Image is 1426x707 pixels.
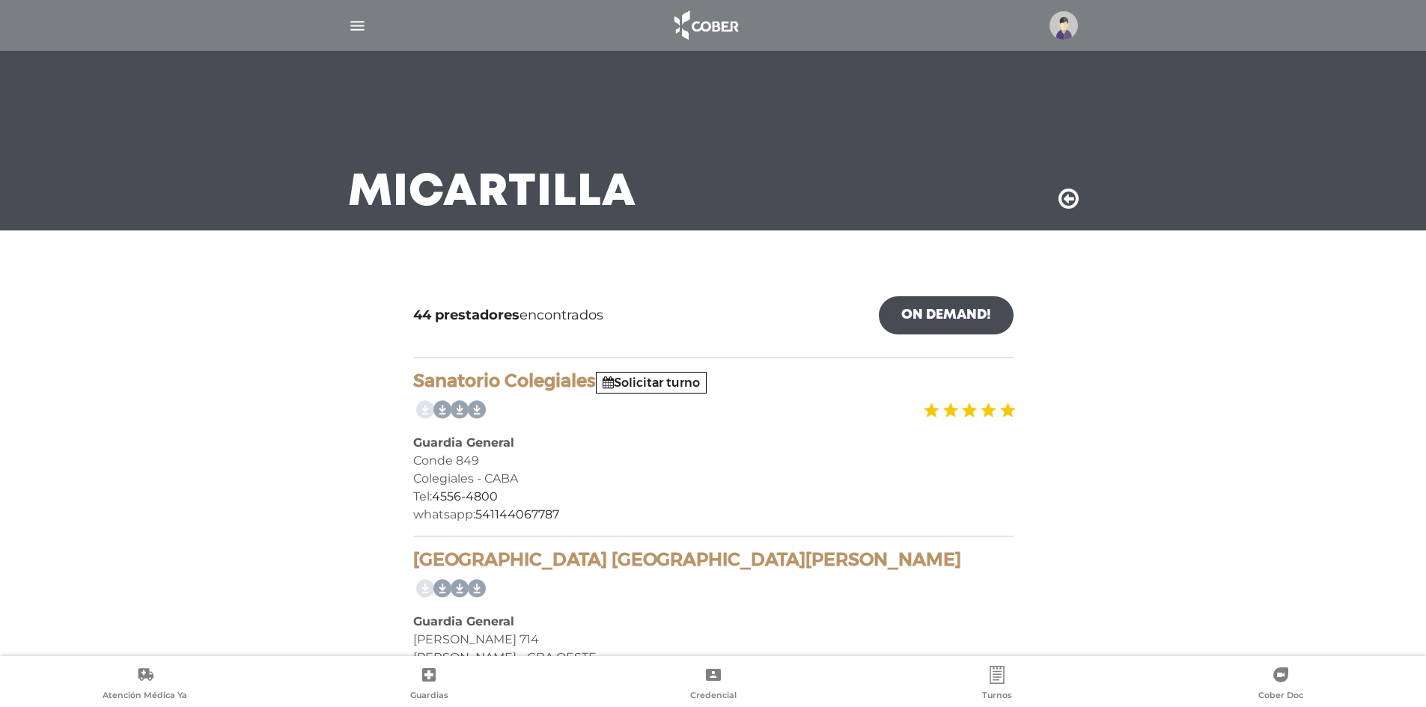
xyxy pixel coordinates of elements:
[432,489,498,504] a: 4556-4800
[413,370,1014,392] h4: Sanatorio Colegiales
[413,631,1014,649] div: [PERSON_NAME] 714
[413,649,1014,667] div: [PERSON_NAME] - GBA OESTE
[666,7,745,43] img: logo_cober_home-white.png
[287,666,570,704] a: Guardias
[348,174,636,212] h3: Mi Cartilla
[690,690,737,703] span: Credencial
[413,549,1014,571] h4: [GEOGRAPHIC_DATA] [GEOGRAPHIC_DATA][PERSON_NAME]
[855,666,1139,704] a: Turnos
[1139,666,1423,704] a: Cober Doc
[413,305,603,325] span: encontrados
[982,690,1012,703] span: Turnos
[413,435,514,450] b: Guardia General
[413,307,519,323] b: 44 prestadores
[103,690,187,703] span: Atención Médica Ya
[921,394,1016,427] img: estrellas_badge.png
[571,666,855,704] a: Credencial
[410,690,448,703] span: Guardias
[475,507,559,521] a: 541144067787
[413,452,1014,470] div: Conde 849
[1258,690,1303,703] span: Cober Doc
[1049,11,1078,40] img: profile-placeholder.svg
[413,470,1014,488] div: Colegiales - CABA
[348,16,367,35] img: Cober_menu-lines-white.svg
[603,376,700,390] a: Solicitar turno
[413,614,514,628] b: Guardia General
[413,488,1014,506] div: Tel:
[413,506,1014,524] div: whatsapp:
[879,296,1014,334] a: On Demand!
[3,666,287,704] a: Atención Médica Ya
